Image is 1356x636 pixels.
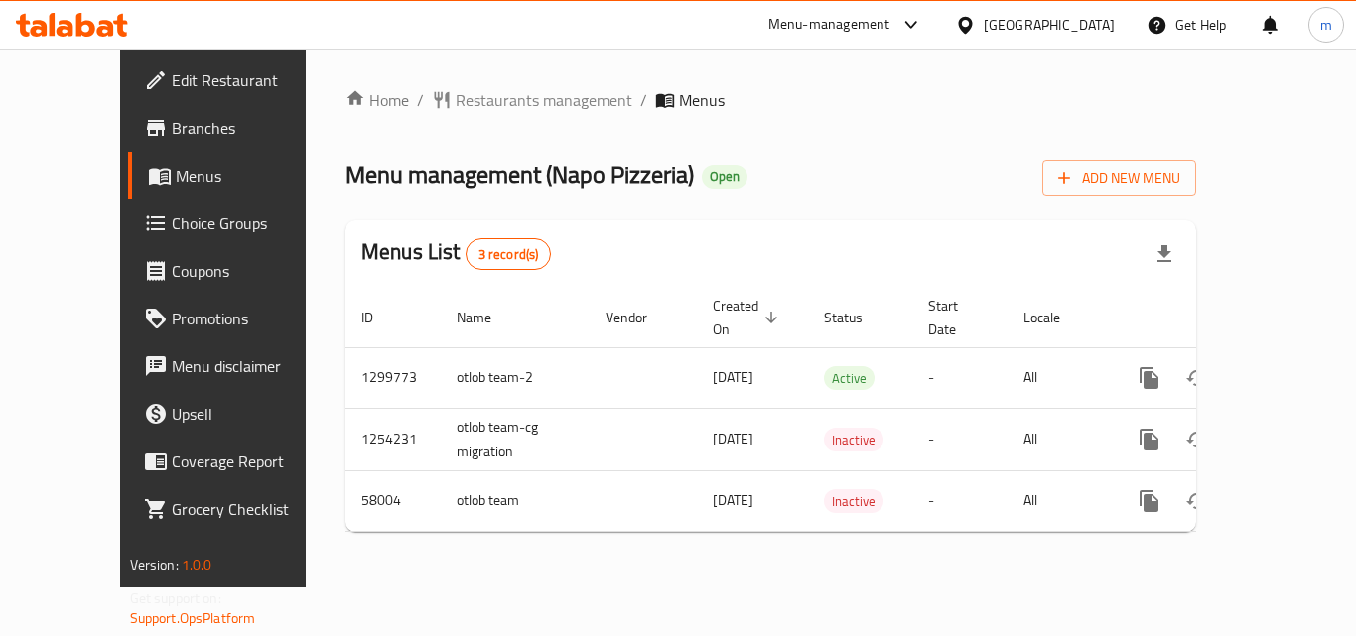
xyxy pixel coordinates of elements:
a: Coverage Report [128,438,346,485]
a: Restaurants management [432,88,632,112]
span: Version: [130,552,179,577]
span: [DATE] [713,364,753,390]
span: Start Date [928,294,984,341]
th: Actions [1110,288,1332,348]
span: Inactive [824,490,883,513]
span: ID [361,306,399,329]
div: Active [824,366,875,390]
button: more [1126,477,1173,525]
a: Promotions [128,295,346,342]
a: Support.OpsPlatform [130,605,256,631]
li: / [417,88,424,112]
span: Coupons [172,259,331,283]
td: - [912,470,1008,531]
span: Menu disclaimer [172,354,331,378]
table: enhanced table [345,288,1332,532]
span: Edit Restaurant [172,68,331,92]
span: Add New Menu [1058,166,1180,191]
nav: breadcrumb [345,88,1196,112]
a: Choice Groups [128,199,346,247]
button: more [1126,416,1173,463]
span: Choice Groups [172,211,331,235]
td: otlob team [441,470,590,531]
td: All [1008,408,1110,470]
a: Edit Restaurant [128,57,346,104]
span: m [1320,14,1332,36]
span: Created On [713,294,784,341]
td: otlob team-2 [441,347,590,408]
span: Upsell [172,402,331,426]
span: Menus [176,164,331,188]
div: [GEOGRAPHIC_DATA] [984,14,1115,36]
td: otlob team-cg migration [441,408,590,470]
td: 1254231 [345,408,441,470]
a: Upsell [128,390,346,438]
span: Promotions [172,307,331,330]
td: 1299773 [345,347,441,408]
div: Total records count [466,238,552,270]
a: Menus [128,152,346,199]
span: [DATE] [713,426,753,451]
li: / [640,88,647,112]
span: Branches [172,116,331,140]
span: Status [824,306,888,329]
span: 1.0.0 [182,552,212,577]
span: Coverage Report [172,449,331,473]
button: Change Status [1173,416,1221,463]
span: Inactive [824,429,883,451]
span: Name [457,306,517,329]
div: Inactive [824,428,883,451]
div: Menu-management [768,13,890,37]
span: Active [824,367,875,390]
button: Change Status [1173,354,1221,402]
a: Branches [128,104,346,152]
span: Vendor [606,306,673,329]
span: 3 record(s) [467,245,551,264]
span: Open [702,168,747,185]
h2: Menus List [361,237,551,270]
a: Grocery Checklist [128,485,346,533]
div: Inactive [824,489,883,513]
span: Menus [679,88,725,112]
a: Menu disclaimer [128,342,346,390]
div: Export file [1141,230,1188,278]
span: Locale [1023,306,1086,329]
span: Menu management ( Napo Pizzeria ) [345,152,694,196]
td: - [912,347,1008,408]
td: All [1008,470,1110,531]
span: Restaurants management [456,88,632,112]
button: Change Status [1173,477,1221,525]
a: Coupons [128,247,346,295]
td: 58004 [345,470,441,531]
button: more [1126,354,1173,402]
span: Get support on: [130,585,221,611]
span: [DATE] [713,487,753,513]
td: - [912,408,1008,470]
button: Add New Menu [1042,160,1196,196]
div: Open [702,165,747,189]
span: Grocery Checklist [172,497,331,521]
td: All [1008,347,1110,408]
a: Home [345,88,409,112]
